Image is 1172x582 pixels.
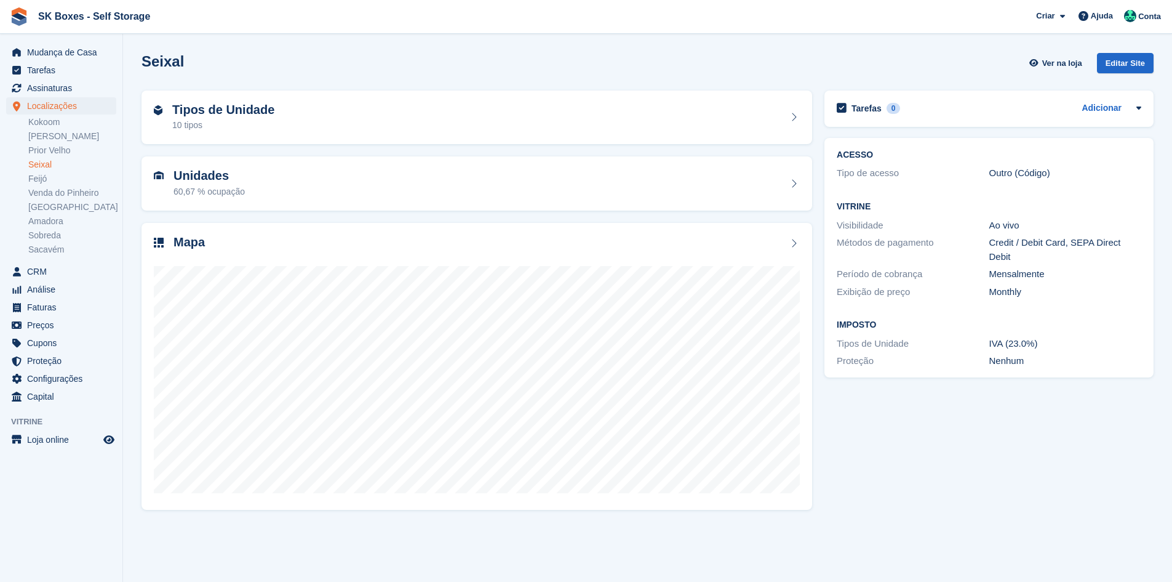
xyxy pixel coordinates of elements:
[837,285,989,299] div: Exibição de preço
[6,334,116,352] a: menu
[142,53,184,70] h2: Seixal
[27,334,101,352] span: Cupons
[6,352,116,370] a: menu
[173,235,205,249] h2: Mapa
[28,145,116,156] a: Prior Velho
[142,156,812,211] a: Unidades 60,67 % ocupação
[6,44,116,61] a: menu
[6,370,116,387] a: menu
[28,187,116,199] a: Venda do Pinheiro
[27,299,101,316] span: Faturas
[33,6,155,26] a: SK Boxes - Self Storage
[6,263,116,280] a: menu
[11,416,122,428] span: Vitrine
[27,431,101,448] span: Loja online
[142,91,812,145] a: Tipos de Unidade 10 tipos
[1042,57,1082,70] span: Ver na loja
[837,267,989,281] div: Período de cobrança
[27,281,101,298] span: Análise
[6,97,116,115] a: menu
[6,281,116,298] a: menu
[27,352,101,370] span: Proteção
[1097,53,1154,78] a: Editar Site
[887,103,901,114] div: 0
[1124,10,1136,22] img: SK Boxes - Comercial
[28,201,116,213] a: [GEOGRAPHIC_DATA]
[6,79,116,97] a: menu
[27,388,101,405] span: Capital
[27,263,101,280] span: CRM
[172,119,274,132] div: 10 tipos
[28,244,116,256] a: Sacavém
[173,169,245,183] h2: Unidades
[851,103,882,114] h2: Tarefas
[154,238,164,248] img: map-icn-33ee37083ee616e46c38cad1a60f524a97daa1e2b2c8c0bc3eb3415660979fc1.svg
[10,7,28,26] img: stora-icon-8386f47178a22dfd0bd8f6a31ec36ba5ce8667c1dd55bd0f319d3a0aa187defe.svg
[28,159,116,171] a: Seixal
[837,320,1141,330] h2: Imposto
[28,216,116,227] a: Amadora
[837,354,989,368] div: Proteção
[6,388,116,405] a: menu
[989,166,1141,180] div: Outro (Código)
[837,337,989,351] div: Tipos de Unidade
[27,370,101,387] span: Configurações
[6,317,116,334] a: menu
[989,236,1141,264] div: Credit / Debit Card, SEPA Direct Debit
[837,202,1141,212] h2: Vitrine
[154,171,164,180] img: unit-icn-7be61d7bf1b0ce9d3e12c5938cc71ed9869f7b940bace4675aadf7bd6d80202e.svg
[28,173,116,185] a: Feijó
[989,285,1141,299] div: Monthly
[989,337,1141,351] div: IVA (23.0%)
[6,62,116,79] a: menu
[1036,10,1054,22] span: Criar
[1097,53,1154,73] div: Editar Site
[27,317,101,334] span: Preços
[989,219,1141,233] div: Ao vivo
[27,44,101,61] span: Mudança de Casa
[28,131,116,142] a: [PERSON_NAME]
[6,299,116,316] a: menu
[1027,53,1086,73] a: Ver na loja
[154,105,162,115] img: unit-type-icn-2b2737a686de81e16bb02015468b77c625bbabd49415b5ef34ead5e3b44a266d.svg
[837,166,989,180] div: Tipo de acesso
[102,432,116,447] a: Loja de pré-visualização
[1082,102,1122,116] a: Adicionar
[27,79,101,97] span: Assinaturas
[989,354,1141,368] div: Nenhum
[172,103,274,117] h2: Tipos de Unidade
[28,116,116,128] a: Kokoom
[173,185,245,198] div: 60,67 % ocupação
[142,223,812,511] a: Mapa
[837,219,989,233] div: Visibilidade
[28,230,116,241] a: Sobreda
[6,431,116,448] a: menu
[837,236,989,264] div: Métodos de pagamento
[837,150,1141,160] h2: ACESSO
[27,97,101,115] span: Localizações
[1091,10,1113,22] span: Ajuda
[27,62,101,79] span: Tarefas
[1138,10,1161,23] span: Conta
[989,267,1141,281] div: Mensalmente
